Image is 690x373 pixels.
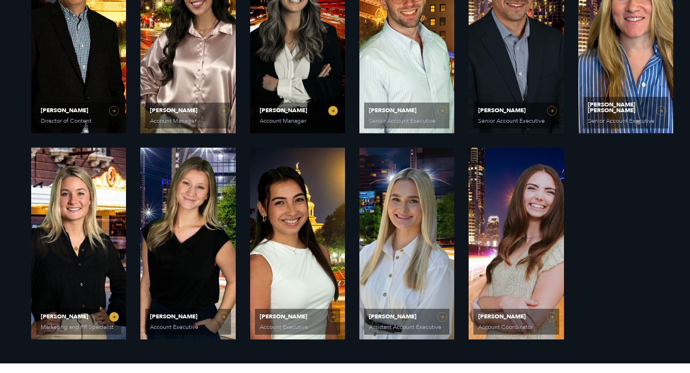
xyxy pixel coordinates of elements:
span: [PERSON_NAME] [478,314,554,319]
a: View Bio for Sydney Miner [140,148,235,339]
span: Senior Account Executive [369,118,443,124]
span: [PERSON_NAME] [PERSON_NAME] [588,102,664,113]
span: [PERSON_NAME] [260,107,335,113]
span: Account Coordinator [478,324,552,330]
span: Marketing and PR Specialist [41,324,115,330]
span: [PERSON_NAME] [478,107,554,113]
span: Senior Account Executive [588,118,662,124]
span: [PERSON_NAME] [369,314,445,319]
span: [PERSON_NAME] [41,107,116,113]
a: View Bio for Avery Beatty [31,148,126,339]
span: Assistant Account Executive [369,324,443,330]
span: [PERSON_NAME] [150,314,226,319]
span: Senior Account Executive [478,118,552,124]
span: [PERSON_NAME] [41,314,116,319]
span: Account Executive [260,324,333,330]
span: [PERSON_NAME] [260,314,335,319]
a: View Bio for Laura Corona [250,148,345,339]
a: View Bio for Elizabeth Kalwick [359,148,454,339]
span: Account Manager [150,118,224,124]
span: [PERSON_NAME] [369,107,445,113]
span: Account Manager [260,118,333,124]
span: Director of Content [41,118,115,124]
a: View Bio for Caroline Hafner [469,148,563,339]
span: Account Executive [150,324,224,330]
span: [PERSON_NAME] [150,107,226,113]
